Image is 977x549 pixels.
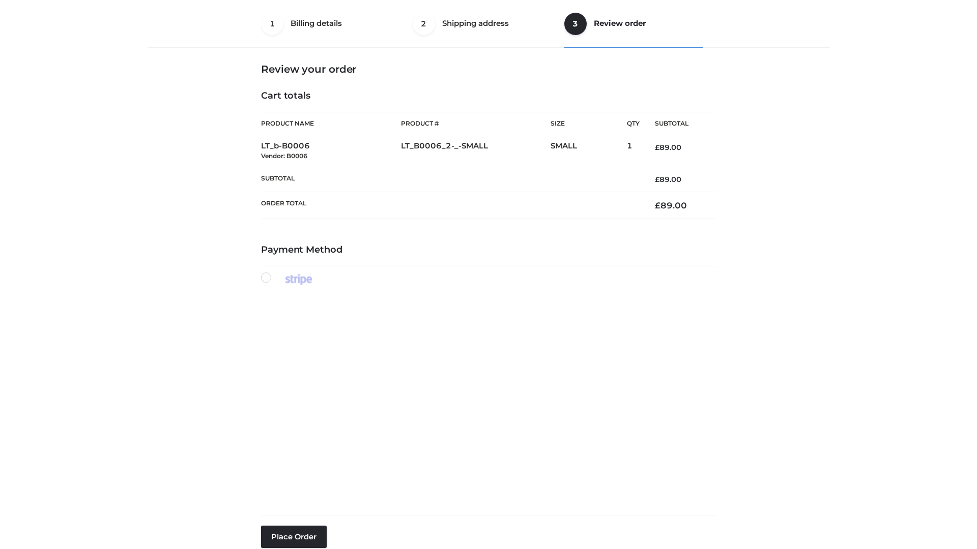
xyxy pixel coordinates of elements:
button: Place order [261,526,327,548]
iframe: Secure payment input frame [259,283,714,507]
span: £ [655,200,660,210]
td: SMALL [551,135,627,167]
td: LT_B0006_2-_-SMALL [401,135,551,167]
th: Subtotal [640,112,716,135]
th: Subtotal [261,167,640,192]
h3: Review your order [261,63,716,75]
bdi: 89.00 [655,200,687,210]
th: Product # [401,112,551,135]
th: Order Total [261,192,640,219]
bdi: 89.00 [655,175,681,184]
small: Vendor: B0006 [261,152,307,160]
td: 1 [627,135,640,167]
span: £ [655,175,659,184]
td: LT_b-B0006 [261,135,401,167]
bdi: 89.00 [655,143,681,152]
th: Product Name [261,112,401,135]
h4: Payment Method [261,245,716,256]
span: £ [655,143,659,152]
th: Size [551,112,622,135]
th: Qty [627,112,640,135]
h4: Cart totals [261,90,716,102]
